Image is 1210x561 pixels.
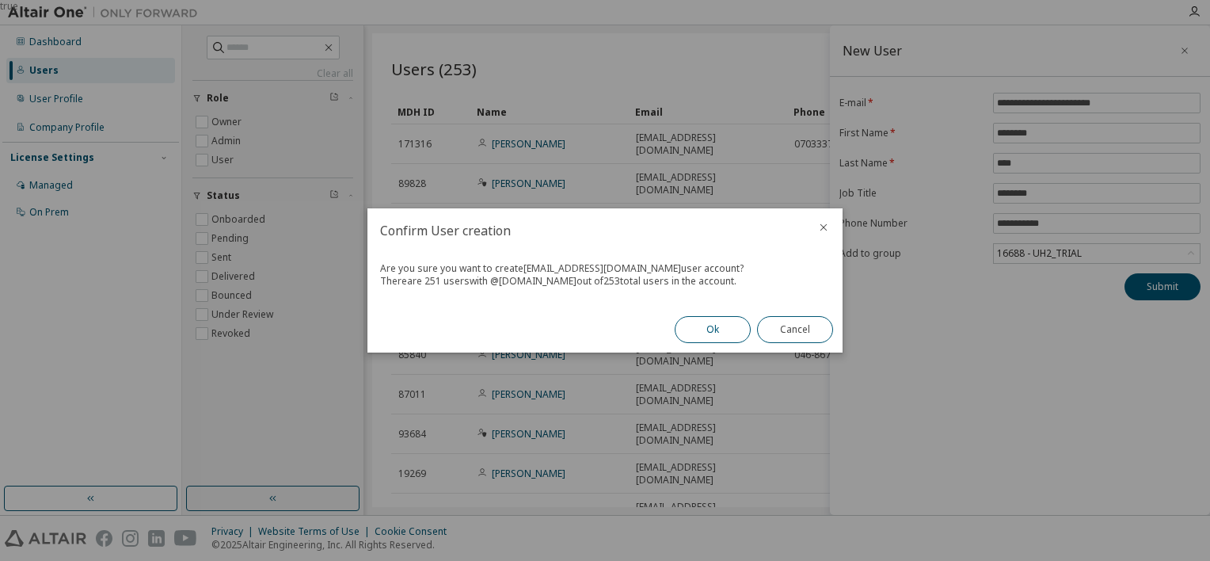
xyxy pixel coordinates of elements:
div: There are 251 users with @ [DOMAIN_NAME] out of 253 total users in the account. [380,275,830,288]
div: Are you sure you want to create [EMAIL_ADDRESS][DOMAIN_NAME] user account? [380,262,830,275]
button: Ok [675,316,751,343]
button: close [817,221,830,234]
button: Cancel [757,316,833,343]
h2: Confirm User creation [367,208,805,253]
